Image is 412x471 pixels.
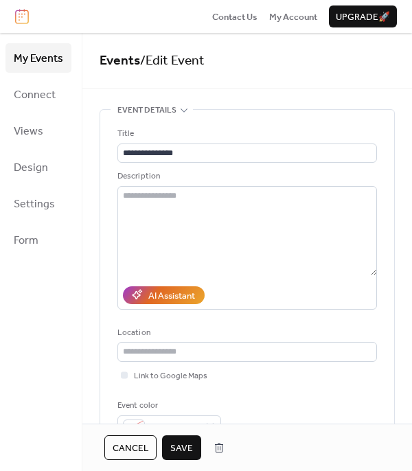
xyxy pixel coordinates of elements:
[14,157,48,179] span: Design
[5,225,71,255] a: Form
[212,10,257,23] a: Contact Us
[117,170,374,183] div: Description
[329,5,397,27] button: Upgrade🚀
[100,48,140,73] a: Events
[14,194,55,215] span: Settings
[134,369,207,383] span: Link to Google Maps
[14,48,63,69] span: My Events
[117,326,374,340] div: Location
[14,230,38,251] span: Form
[5,80,71,109] a: Connect
[113,441,148,455] span: Cancel
[162,435,201,460] button: Save
[14,84,56,106] span: Connect
[5,189,71,218] a: Settings
[117,127,374,141] div: Title
[269,10,317,23] a: My Account
[15,9,29,24] img: logo
[212,10,257,24] span: Contact Us
[269,10,317,24] span: My Account
[5,116,71,146] a: Views
[148,289,195,303] div: AI Assistant
[170,441,193,455] span: Save
[117,104,176,117] span: Event details
[336,10,390,24] span: Upgrade 🚀
[123,286,205,304] button: AI Assistant
[117,399,218,413] div: Event color
[140,48,205,73] span: / Edit Event
[104,435,157,460] button: Cancel
[5,43,71,73] a: My Events
[5,152,71,182] a: Design
[14,121,43,142] span: Views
